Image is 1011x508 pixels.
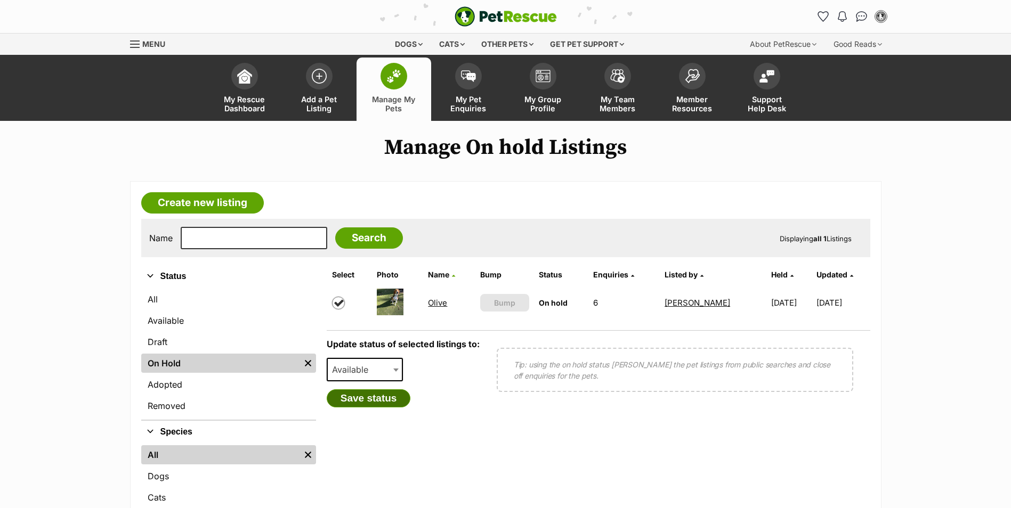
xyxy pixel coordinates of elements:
a: Draft [141,332,316,351]
img: logo-e224e6f780fb5917bec1dbf3a21bbac754714ae5b6737aabdf751b685950b380.svg [455,6,557,27]
a: Member Resources [655,58,730,121]
th: Status [535,266,588,283]
span: Manage My Pets [370,95,418,113]
img: pet-enquiries-icon-7e3ad2cf08bfb03b45e93fb7055b45f3efa6380592205ae92323e6603595dc1f.svg [461,70,476,82]
a: All [141,445,300,464]
a: On Hold [141,354,300,373]
img: member-resources-icon-8e73f808a243e03378d46382f2149f9095a855e16c252ad45f914b54edf8863c.svg [685,69,700,83]
a: Dogs [141,466,316,486]
span: Updated [816,270,847,279]
th: Photo [373,266,423,283]
a: Enquiries [593,270,634,279]
th: Bump [476,266,533,283]
span: On hold [539,298,568,307]
a: Create new listing [141,192,264,214]
button: Save status [327,389,411,407]
a: Listed by [665,270,703,279]
a: Adopted [141,375,316,394]
img: help-desk-icon-fdf02630f3aa405de69fd3d07c3f3aa587a6932b1a1747fa1d2bba05be0121f9.svg [759,70,774,83]
span: Listed by [665,270,698,279]
span: My Group Profile [519,95,567,113]
span: Displaying Listings [780,234,852,243]
img: Sarah Rollan profile pic [876,11,886,22]
label: Name [149,233,173,243]
div: Cats [432,34,472,55]
button: My account [872,8,889,25]
td: [DATE] [767,284,815,321]
a: Available [141,311,316,330]
a: Removed [141,396,316,415]
a: My Group Profile [506,58,580,121]
button: Status [141,269,316,283]
div: Dogs [387,34,430,55]
span: My Rescue Dashboard [221,95,269,113]
span: Name [428,270,449,279]
a: Favourites [815,8,832,25]
a: [PERSON_NAME] [665,298,730,308]
a: My Team Members [580,58,655,121]
a: Cats [141,488,316,507]
a: My Pet Enquiries [431,58,506,121]
ul: Account quick links [815,8,889,25]
div: Good Reads [826,34,889,55]
span: Add a Pet Listing [295,95,343,113]
span: Member Resources [668,95,716,113]
span: Bump [494,297,515,308]
img: chat-41dd97257d64d25036548639549fe6c8038ab92f7586957e7f3b1b290dea8141.svg [856,11,867,22]
span: translation missing: en.admin.listings.index.attributes.enquiries [593,270,628,279]
div: About PetRescue [742,34,824,55]
td: [DATE] [816,284,869,321]
a: Remove filter [300,445,316,464]
p: Tip: using the on hold status [PERSON_NAME] the pet listings from public searches and close off e... [514,359,836,381]
span: Support Help Desk [743,95,791,113]
div: Status [141,288,316,420]
a: Menu [130,34,173,53]
a: Held [771,270,794,279]
th: Select [328,266,372,283]
a: All [141,290,316,309]
img: add-pet-listing-icon-0afa8454b4691262ce3f59096e99ab1cd57d4a30225e0717b998d2c9b9846f56.svg [312,69,327,84]
a: Manage My Pets [357,58,431,121]
a: Support Help Desk [730,58,804,121]
td: 6 [589,284,659,321]
a: Add a Pet Listing [282,58,357,121]
div: Get pet support [543,34,632,55]
a: PetRescue [455,6,557,27]
label: Update status of selected listings to: [327,339,480,349]
span: Available [327,358,403,381]
img: notifications-46538b983faf8c2785f20acdc204bb7945ddae34d4c08c2a6579f10ce5e182be.svg [838,11,846,22]
span: Available [328,362,379,377]
a: My Rescue Dashboard [207,58,282,121]
div: Other pets [474,34,541,55]
img: team-members-icon-5396bd8760b3fe7c0b43da4ab00e1e3bb1a5d9ba89233759b79545d2d3fc5d0d.svg [610,69,625,83]
img: dashboard-icon-eb2f2d2d3e046f16d808141f083e7271f6b2e854fb5c12c21221c1fb7104beca.svg [237,69,252,84]
button: Species [141,425,316,439]
a: Name [428,270,455,279]
span: My Pet Enquiries [444,95,492,113]
img: manage-my-pets-icon-02211641906a0b7f246fdf0571729dbe1e7629f14944591b6c1af311fb30b64b.svg [386,69,401,83]
span: My Team Members [594,95,642,113]
a: Updated [816,270,853,279]
a: Olive [428,298,447,308]
a: Remove filter [300,354,316,373]
a: Conversations [853,8,870,25]
strong: all 1 [813,234,827,243]
button: Bump [480,294,529,312]
img: group-profile-icon-3fa3cf56718a62981997c0bc7e787c4b2cf8bcc04b72c1350f741eb67cf2f40e.svg [536,70,551,83]
span: Held [771,270,788,279]
span: Menu [142,39,165,48]
button: Notifications [834,8,851,25]
input: Search [335,227,403,249]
